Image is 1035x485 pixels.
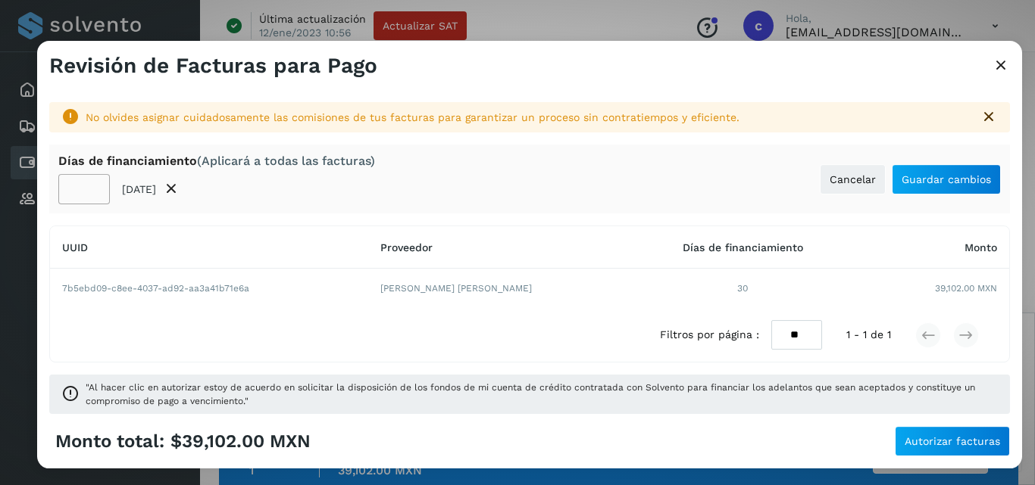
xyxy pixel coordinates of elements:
[86,381,998,408] span: "Al hacer clic en autorizar estoy de acuerdo en solicitar la disposición de los fondos de mi cuen...
[660,327,759,343] span: Filtros por página :
[122,183,156,196] p: [DATE]
[380,241,433,253] span: Proveedor
[86,110,968,126] div: No olvides asignar cuidadosamente las comisiones de tus facturas para garantizar un proceso sin c...
[197,154,375,168] span: (Aplicará a todas las facturas)
[50,269,368,308] td: 7b5ebd09-c8ee-4037-ad92-aa3a41b71e6a
[902,174,991,185] span: Guardar cambios
[49,53,377,79] h3: Revisión de Facturas para Pago
[62,241,88,253] span: UUID
[905,436,1000,446] span: Autorizar facturas
[170,431,311,452] span: $39,102.00 MXN
[892,164,1001,194] button: Guardar cambios
[846,327,891,343] span: 1 - 1 de 1
[368,269,633,308] td: [PERSON_NAME] [PERSON_NAME]
[58,154,375,168] div: Días de financiamiento
[683,241,803,253] span: Días de financiamiento
[820,164,886,194] button: Cancelar
[830,174,876,185] span: Cancelar
[895,426,1010,456] button: Autorizar facturas
[965,241,997,253] span: Monto
[935,281,997,295] span: 39,102.00 MXN
[633,269,852,308] td: 30
[55,431,164,452] span: Monto total:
